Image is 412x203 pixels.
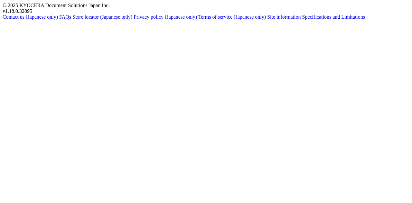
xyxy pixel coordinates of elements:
[3,14,58,20] a: Contact us (Japanese only)
[198,14,266,20] a: Terms of service (Japanese only)
[59,14,71,20] a: FAQs
[3,3,110,8] span: © 2025 KYOCERA Document Solutions Japan Inc.
[302,14,365,20] a: Specifications and Limitations
[3,8,32,14] span: v1.18.0.32895
[72,14,132,20] a: Store locator (Japanese only)
[134,14,197,20] a: Privacy policy (Japanese only)
[267,14,301,20] a: Site information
